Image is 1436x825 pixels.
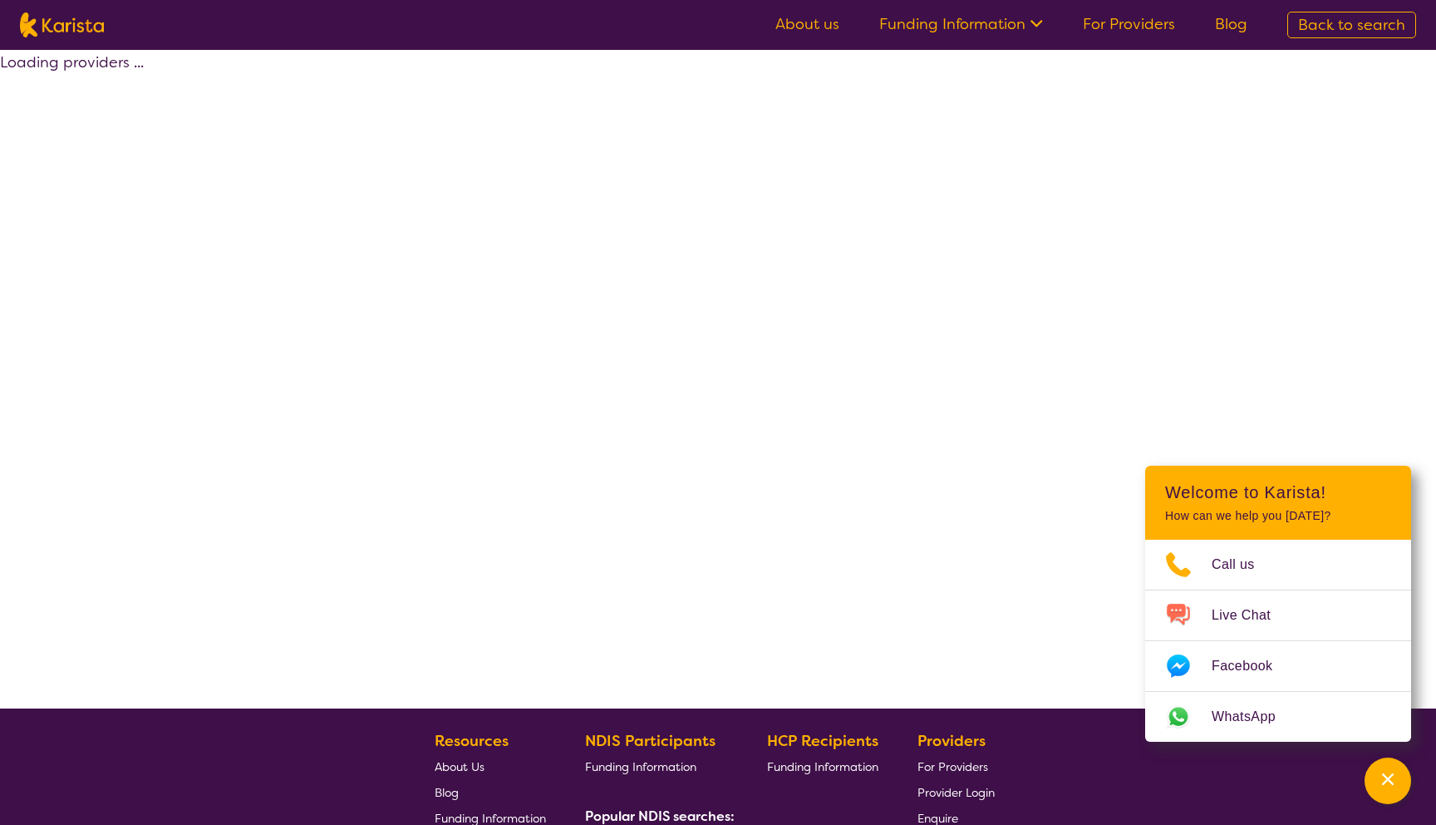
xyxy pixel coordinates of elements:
b: HCP Recipients [767,731,878,751]
a: About us [775,14,839,34]
a: Back to search [1287,12,1416,38]
b: Resources [435,731,509,751]
span: Blog [435,785,459,800]
span: Live Chat [1212,603,1291,628]
a: Provider Login [917,779,995,805]
span: Funding Information [767,759,878,774]
span: Call us [1212,552,1275,577]
b: Providers [917,731,986,751]
ul: Choose channel [1145,540,1411,742]
a: Web link opens in a new tab. [1145,692,1411,742]
div: Channel Menu [1145,466,1411,742]
a: Blog [1215,14,1247,34]
a: For Providers [1083,14,1175,34]
span: For Providers [917,759,988,774]
b: NDIS Participants [585,731,716,751]
b: Popular NDIS searches: [585,808,735,825]
span: WhatsApp [1212,704,1296,729]
a: Funding Information [879,14,1043,34]
span: Back to search [1298,15,1405,35]
a: Funding Information [585,753,728,779]
img: Karista logo [20,12,104,37]
span: About Us [435,759,484,774]
span: Provider Login [917,785,995,800]
span: Facebook [1212,654,1292,679]
a: Funding Information [767,753,878,779]
a: For Providers [917,753,995,779]
p: How can we help you [DATE]? [1165,509,1391,523]
h2: Welcome to Karista! [1165,482,1391,502]
span: Funding Information [585,759,696,774]
button: Channel Menu [1365,758,1411,804]
a: About Us [435,753,546,779]
a: Blog [435,779,546,805]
